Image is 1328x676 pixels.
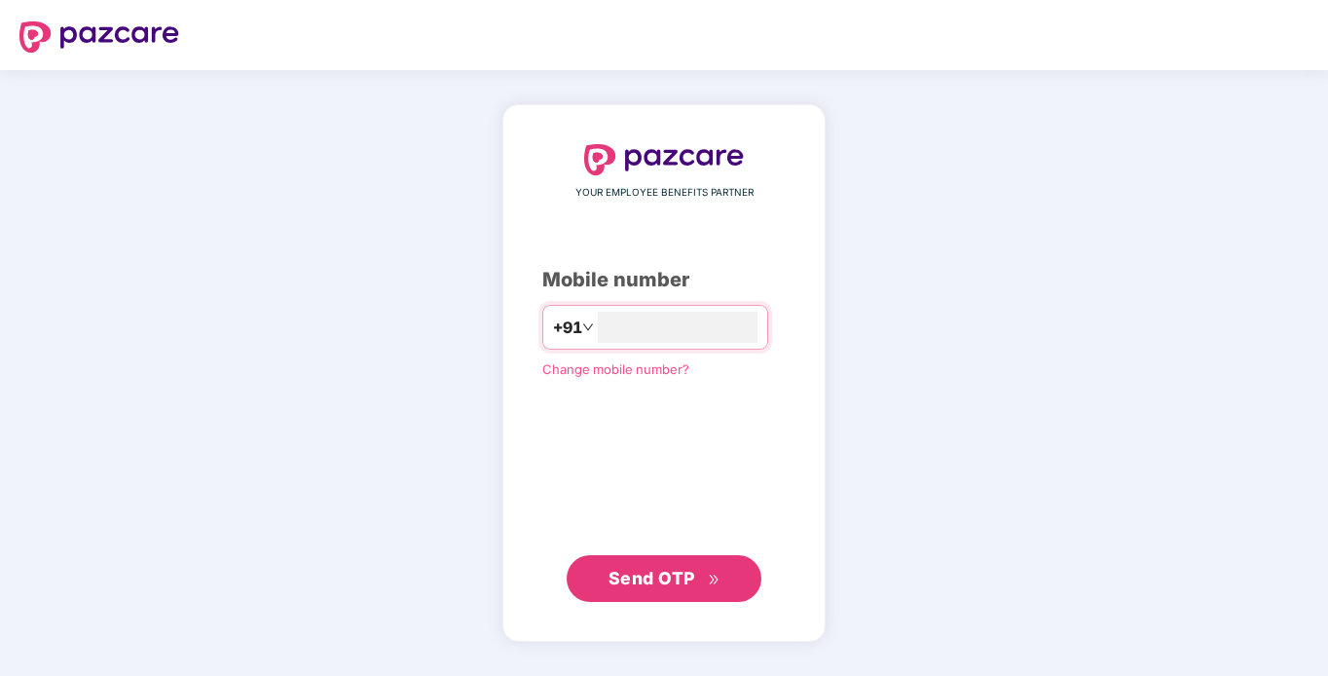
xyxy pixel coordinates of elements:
[575,185,754,201] span: YOUR EMPLOYEE BENEFITS PARTNER
[582,321,594,333] span: down
[553,316,582,340] span: +91
[19,21,179,53] img: logo
[542,361,689,377] a: Change mobile number?
[584,144,744,175] img: logo
[708,574,720,586] span: double-right
[609,568,695,588] span: Send OTP
[542,265,786,295] div: Mobile number
[567,555,761,602] button: Send OTPdouble-right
